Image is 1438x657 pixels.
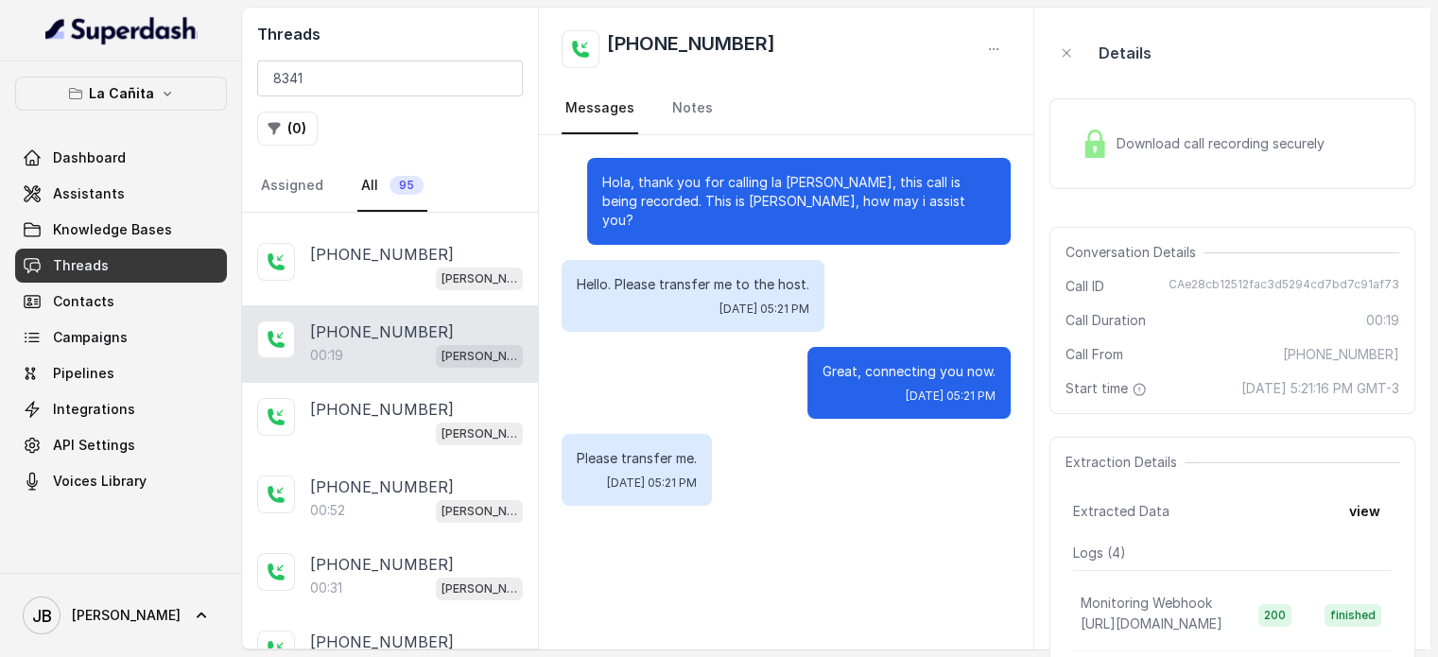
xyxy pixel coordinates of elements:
p: [PHONE_NUMBER] [310,398,454,421]
p: Hola, thank you for calling la [PERSON_NAME], this call is being recorded. This is [PERSON_NAME],... [602,173,996,230]
span: Conversation Details [1066,243,1204,262]
p: Hello. Please transfer me to the host. [577,275,809,294]
span: API Settings [53,436,135,455]
span: Voices Library [53,472,147,491]
p: Details [1099,42,1152,64]
h2: [PHONE_NUMBER] [607,30,775,68]
p: [PHONE_NUMBER] [310,475,454,498]
p: 00:31 [310,579,342,597]
p: [PERSON_NAME] [442,579,517,598]
p: Great, connecting you now. [823,362,996,381]
text: JB [32,606,52,626]
p: 00:52 [310,501,345,520]
p: La Cañita [89,82,154,105]
p: Please transfer me. [577,449,697,468]
span: CAe28cb12512fac3d5294cd7bd7c91af73 [1169,277,1399,296]
a: Voices Library [15,464,227,498]
input: Search by Call ID or Phone Number [257,61,523,96]
p: [PERSON_NAME] [442,269,517,288]
p: [PERSON_NAME] [442,424,517,443]
span: [PHONE_NUMBER] [1283,345,1399,364]
button: La Cañita [15,77,227,111]
span: Campaigns [53,328,128,347]
span: Dashboard [53,148,126,167]
p: 00:19 [310,346,343,365]
span: [DATE] 05:21 PM [906,389,996,404]
p: [PHONE_NUMBER] [310,320,454,343]
span: Extraction Details [1066,453,1185,472]
span: [DATE] 05:21 PM [607,475,697,491]
a: Assigned [257,161,327,212]
img: Lock Icon [1081,130,1109,158]
span: [DATE] 5:21:16 PM GMT-3 [1241,379,1399,398]
span: 95 [390,176,424,195]
button: (0) [257,112,318,146]
span: Knowledge Bases [53,220,172,239]
nav: Tabs [257,161,523,212]
span: [URL][DOMAIN_NAME] [1081,615,1222,631]
span: finished [1325,604,1381,627]
span: Download call recording securely [1117,134,1332,153]
a: Threads [15,249,227,283]
a: Messages [562,83,638,134]
a: Contacts [15,285,227,319]
span: 200 [1258,604,1291,627]
span: Call From [1066,345,1123,364]
span: Extracted Data [1073,502,1169,521]
a: Pipelines [15,356,227,390]
a: API Settings [15,428,227,462]
p: Logs ( 4 ) [1073,544,1392,562]
a: Knowledge Bases [15,213,227,247]
p: [PERSON_NAME] [442,347,517,366]
nav: Tabs [562,83,1011,134]
span: Integrations [53,400,135,419]
img: light.svg [45,15,198,45]
p: Monitoring Webhook [1081,594,1212,613]
span: Call ID [1066,277,1104,296]
span: Contacts [53,292,114,311]
a: Dashboard [15,141,227,175]
span: Start time [1066,379,1151,398]
span: Assistants [53,184,125,203]
button: view [1338,494,1392,528]
a: Assistants [15,177,227,211]
a: All95 [357,161,427,212]
a: Campaigns [15,320,227,354]
p: [PERSON_NAME] [442,502,517,521]
span: [DATE] 05:21 PM [719,302,809,317]
a: [PERSON_NAME] [15,589,227,642]
a: Integrations [15,392,227,426]
p: [PHONE_NUMBER] [310,631,454,653]
span: Call Duration [1066,311,1146,330]
a: Notes [668,83,717,134]
p: [PHONE_NUMBER] [310,553,454,576]
p: [PHONE_NUMBER] [310,243,454,266]
span: [PERSON_NAME] [72,606,181,625]
h2: Threads [257,23,523,45]
span: 00:19 [1366,311,1399,330]
span: Pipelines [53,364,114,383]
span: Threads [53,256,109,275]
